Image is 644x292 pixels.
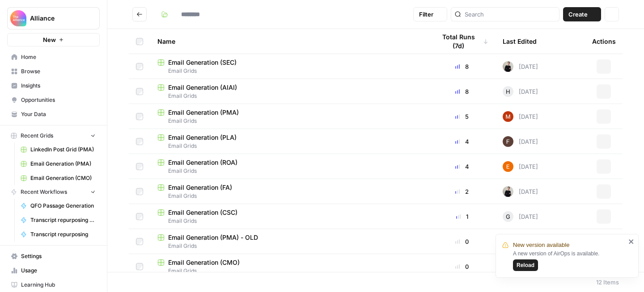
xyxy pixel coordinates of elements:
a: Email Generation (PMA) [17,157,100,171]
a: Email Generation (FA)Email Grids [157,183,421,200]
span: Email Grids [157,67,421,75]
div: 8 [436,62,488,71]
div: [DATE] [503,161,538,172]
a: LinkedIn Post Grid (PMA) [17,142,100,157]
button: Create [563,7,601,21]
span: Email Grids [157,242,421,250]
a: Email Generation (SEC)Email Grids [157,58,421,75]
button: Recent Grids [7,129,100,142]
button: Workspace: Alliance [7,7,100,29]
span: Opportunities [21,96,96,104]
span: Email Grids [157,167,421,175]
span: Settings [21,252,96,260]
span: Email Generation (PMA) [168,108,239,117]
span: Email Generation (PLA) [168,133,237,142]
span: Email Grids [157,142,421,150]
div: Actions [592,29,616,54]
a: Transcript repurposing (report article fork) [17,213,100,227]
div: [DATE] [503,86,538,97]
span: Email Grids [157,117,421,125]
div: 5 [436,112,488,121]
a: Email Generation (PLA)Email Grids [157,133,421,150]
span: Your Data [21,110,96,118]
span: Email Grids [157,92,421,100]
a: Email Generation (AIAI)Email Grids [157,83,421,100]
span: QFO Passage Generation [30,202,96,210]
div: 1 [436,212,488,221]
img: ehk4tiupxxmovik5q93f2vi35fzq [503,136,513,147]
span: Email Generation (CSC) [168,208,237,217]
div: Name [157,29,421,54]
div: 8 [436,87,488,96]
div: [DATE] [503,186,538,197]
div: [DATE] [503,61,538,72]
img: 85aaocrumrxkngvtk9odbvko3c48 [503,111,513,122]
span: Usage [21,267,96,275]
a: Email Generation (CSC)Email Grids [157,208,421,225]
span: Filter [419,10,433,19]
span: Reload [517,261,534,269]
img: wm51g8xlax8ig7gqluwwidcxpalk [503,161,513,172]
a: Transcript repurposing [17,227,100,242]
span: Email Generation (CMO) [168,258,240,267]
span: H [506,87,510,96]
button: Reload [513,259,538,271]
span: New version available [513,241,569,250]
img: rzyuksnmva7rad5cmpd7k6b2ndco [503,186,513,197]
div: A new version of AirOps is available. [513,250,626,271]
button: Go back [132,7,147,21]
a: Your Data [7,107,100,121]
span: Email Grids [157,192,421,200]
div: [DATE] [503,136,538,147]
a: Opportunities [7,93,100,107]
div: 0 [436,262,488,271]
a: QFO Passage Generation [17,199,100,213]
span: Insights [21,82,96,90]
input: Search [465,10,555,19]
div: 2 [436,187,488,196]
a: Usage [7,263,100,278]
a: Email Generation (PMA) - OLDEmail Grids [157,233,421,250]
img: Alliance Logo [10,10,26,26]
div: 4 [436,137,488,146]
div: Total Runs (7d) [436,29,488,54]
a: Email Generation (CMO) [17,171,100,185]
span: Email Generation (PMA) [30,160,96,168]
span: Home [21,53,96,61]
span: Email Generation (SEC) [168,58,237,67]
span: Alliance [30,14,84,23]
a: Insights [7,79,100,93]
span: Learning Hub [21,281,96,289]
span: Transcript repurposing [30,230,96,238]
a: Email Generation (ROA)Email Grids [157,158,421,175]
span: Email Generation (CMO) [30,174,96,182]
a: Settings [7,249,100,263]
div: 4 [436,162,488,171]
div: [DATE] [503,111,538,122]
a: Home [7,50,100,64]
button: Recent Workflows [7,185,100,199]
div: 12 Items [596,278,619,287]
span: Browse [21,67,96,75]
img: rzyuksnmva7rad5cmpd7k6b2ndco [503,61,513,72]
span: Email Generation (PMA) - OLD [168,233,258,242]
span: G [506,212,510,221]
span: Transcript repurposing (report article fork) [30,216,96,224]
span: Email Grids [157,267,421,275]
a: Browse [7,64,100,79]
button: Filter [413,7,447,21]
span: Email Generation (ROA) [168,158,237,167]
span: Create [568,10,588,19]
span: LinkedIn Post Grid (PMA) [30,146,96,154]
span: Email Generation (AIAI) [168,83,237,92]
button: New [7,33,100,46]
span: Email Generation (FA) [168,183,232,192]
a: Email Generation (CMO)Email Grids [157,258,421,275]
a: Email Generation (PMA)Email Grids [157,108,421,125]
span: Email Grids [157,217,421,225]
div: Last Edited [503,29,537,54]
button: close [628,238,635,245]
span: Recent Grids [21,132,53,140]
span: Recent Workflows [21,188,67,196]
div: 0 [436,237,488,246]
